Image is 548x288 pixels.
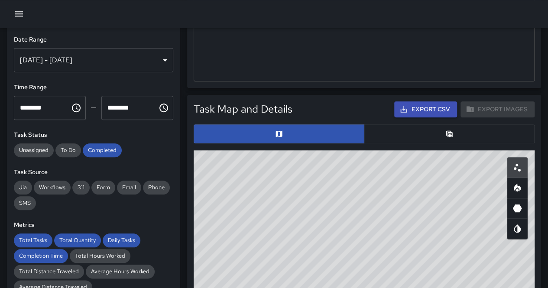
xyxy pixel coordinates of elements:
[55,143,81,157] div: To Do
[86,265,155,278] div: Average Hours Worked
[117,181,141,194] div: Email
[14,236,52,244] span: Total Tasks
[34,184,71,191] span: Workflows
[507,218,528,239] button: Map Style
[512,162,522,173] svg: Scatterplot
[143,181,170,194] div: Phone
[512,183,522,193] svg: Heatmap
[507,178,528,198] button: Heatmap
[103,233,140,247] div: Daily Tasks
[14,233,52,247] div: Total Tasks
[194,102,292,116] h5: Task Map and Details
[14,268,84,275] span: Total Distance Traveled
[512,203,522,214] svg: 3D Heatmap
[72,181,90,194] div: 311
[91,184,115,191] span: Form
[55,146,81,154] span: To Do
[14,181,32,194] div: Jia
[91,181,115,194] div: Form
[14,48,173,72] div: [DATE] - [DATE]
[72,184,90,191] span: 311
[507,198,528,219] button: 3D Heatmap
[14,83,173,92] h6: Time Range
[117,184,141,191] span: Email
[14,146,54,154] span: Unassigned
[54,236,101,244] span: Total Quantity
[394,101,457,117] button: Export CSV
[83,143,122,157] div: Completed
[143,184,170,191] span: Phone
[14,184,32,191] span: Jia
[512,223,522,234] svg: Map Style
[14,199,36,207] span: SMS
[14,265,84,278] div: Total Distance Traveled
[86,268,155,275] span: Average Hours Worked
[14,196,36,210] div: SMS
[155,99,172,116] button: Choose time, selected time is 11:59 PM
[70,252,130,259] span: Total Hours Worked
[34,181,71,194] div: Workflows
[14,249,68,263] div: Completion Time
[507,157,528,178] button: Scatterplot
[14,35,173,45] h6: Date Range
[54,233,101,247] div: Total Quantity
[275,129,283,138] svg: Map
[194,124,364,143] button: Map
[14,220,173,230] h6: Metrics
[70,249,130,263] div: Total Hours Worked
[14,252,68,259] span: Completion Time
[364,124,535,143] button: Table
[14,130,173,140] h6: Task Status
[14,168,173,177] h6: Task Source
[103,236,140,244] span: Daily Tasks
[14,143,54,157] div: Unassigned
[68,99,85,116] button: Choose time, selected time is 12:00 AM
[445,129,454,138] svg: Table
[83,146,122,154] span: Completed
